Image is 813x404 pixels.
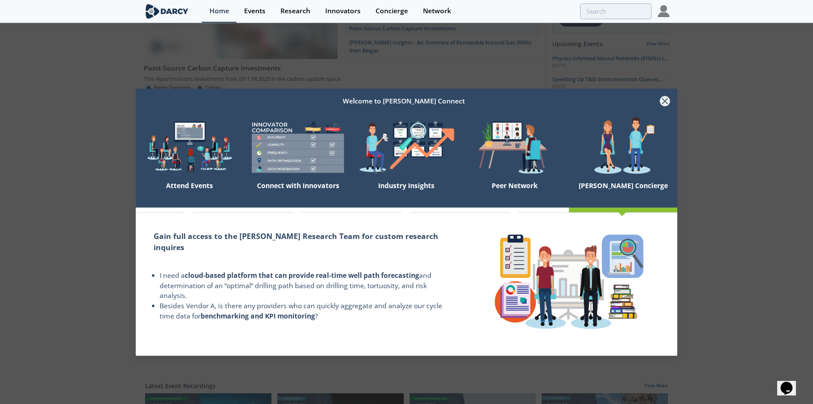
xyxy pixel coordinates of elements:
img: welcome-concierge-wide-20dccca83e9cbdbb601deee24fb8df72.png [569,117,677,178]
img: Profile [658,5,670,17]
strong: benchmarking and KPI monitoring [201,311,315,320]
div: Network [423,8,451,15]
div: Concierge [376,8,408,15]
iframe: chat widget [777,370,804,395]
div: Events [244,8,265,15]
div: Industry Insights [352,178,460,208]
img: welcome-attend-b816887fc24c32c29d1763c6e0ddb6e6.png [460,117,569,178]
div: Attend Events [136,178,244,208]
strong: cloud-based platform that can provide real-time well path forecasting [185,271,419,280]
div: Research [280,8,310,15]
li: I need a and determination of an “optimal” drilling path based on drilling time, tortuosity, and ... [160,271,443,301]
div: Welcome to [PERSON_NAME] Connect [148,93,660,109]
img: welcome-explore-560578ff38cea7c86bcfe544b5e45342.png [136,117,244,178]
div: Connect with Innovators [244,178,352,208]
li: Besides Vendor A, is there any providers who can quickly aggregate and analyze our cycle time dat... [160,301,443,321]
div: Innovators [325,8,361,15]
h2: Gain full access to the [PERSON_NAME] Research Team for custom research inquires [154,230,443,253]
div: Peer Network [460,178,569,208]
input: Advanced Search [580,3,652,19]
img: welcome-find-a12191a34a96034fcac36f4ff4d37733.png [352,117,460,178]
img: concierge-details-e70ed233a7353f2f363bd34cf2359179.png [488,228,650,336]
div: [PERSON_NAME] Concierge [569,178,677,208]
img: logo-wide.svg [144,4,190,19]
img: welcome-compare-1b687586299da8f117b7ac84fd957760.png [244,117,352,178]
div: Home [210,8,229,15]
